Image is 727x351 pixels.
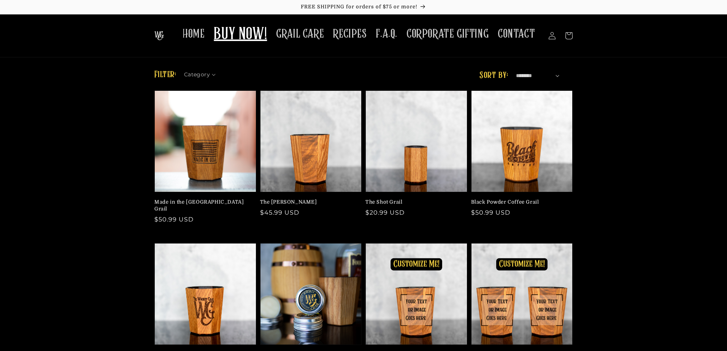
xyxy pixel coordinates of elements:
a: CONTACT [493,22,540,46]
a: RECIPES [329,22,371,46]
summary: Category [184,69,221,77]
p: FREE SHIPPING for orders of $75 or more! [8,4,719,10]
a: Made in the [GEOGRAPHIC_DATA] Grail [154,199,252,212]
a: The Shot Grail [365,199,463,206]
span: Category [184,71,210,79]
span: CORPORATE GIFTING [406,27,489,41]
a: The [PERSON_NAME] [260,199,357,206]
a: BUY NOW! [209,20,271,50]
a: F.A.Q. [371,22,402,46]
span: GRAIL CARE [276,27,324,41]
label: Sort by: [479,71,508,80]
span: HOME [183,27,205,41]
a: HOME [178,22,209,46]
span: CONTACT [498,27,535,41]
a: Black Powder Coffee Grail [471,199,568,206]
a: CORPORATE GIFTING [402,22,493,46]
img: The Whiskey Grail [154,31,164,40]
span: F.A.Q. [376,27,397,41]
span: BUY NOW! [214,24,267,45]
h2: Filter: [154,68,176,82]
span: RECIPES [333,27,367,41]
a: GRAIL CARE [271,22,329,46]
